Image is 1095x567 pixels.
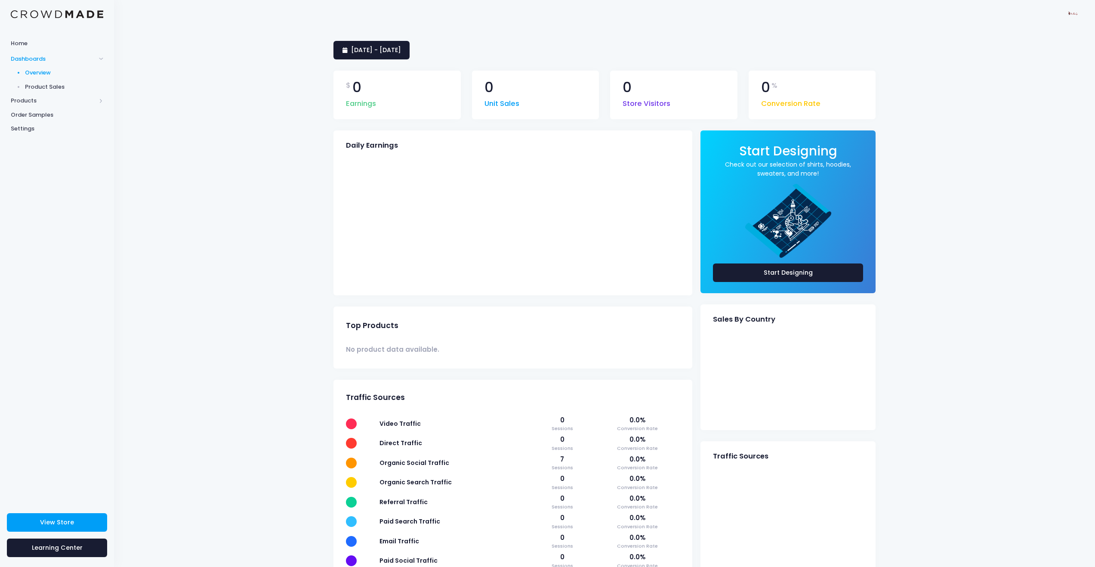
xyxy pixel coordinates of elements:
a: Learning Center [7,539,107,557]
span: Conversion Rate [595,484,679,491]
span: Learning Center [32,543,83,552]
span: 0.0% [595,455,679,464]
span: Conversion Rate [595,464,679,471]
span: Order Samples [11,111,103,119]
img: User [1065,6,1082,23]
span: Unit Sales [484,94,519,109]
a: View Store [7,513,107,532]
img: Logo [11,10,103,19]
span: 0 [537,552,587,562]
span: Home [11,39,103,48]
span: Traffic Sources [346,393,405,402]
span: Daily Earnings [346,141,398,150]
span: Conversion Rate [595,445,679,452]
a: Check out our selection of shirts, hoodies, sweaters, and more! [713,160,863,178]
span: Email Traffic [379,537,419,545]
span: Store Visitors [623,94,670,109]
span: Settings [11,124,103,133]
span: Products [11,96,96,105]
span: 0.0% [595,435,679,444]
span: 0.0% [595,415,679,425]
span: 0.0% [595,533,679,542]
span: 0.0% [595,494,679,503]
span: $ [346,81,351,91]
span: Top Products [346,321,398,330]
span: 7 [537,455,587,464]
span: Sessions [537,523,587,530]
span: 0 [761,81,770,95]
span: Start Designing [739,142,837,160]
span: Sessions [537,464,587,471]
span: Dashboards [11,55,96,63]
span: Direct Traffic [379,439,422,447]
span: 0.0% [595,552,679,562]
span: Sessions [537,445,587,452]
span: Sessions [537,542,587,550]
span: 0 [352,81,361,95]
span: Sessions [537,425,587,432]
span: View Store [40,518,74,527]
span: Sessions [537,484,587,491]
span: Referral Traffic [379,498,428,506]
a: [DATE] - [DATE] [333,41,410,59]
span: 0 [484,81,494,95]
a: Start Designing [713,263,863,282]
span: Conversion Rate [595,523,679,530]
span: 0 [537,415,587,425]
span: Sessions [537,503,587,511]
span: Organic Search Traffic [379,478,452,486]
span: Conversion Rate [595,503,679,511]
span: Conversion Rate [761,94,820,109]
span: 0 [537,435,587,444]
span: Paid Social Traffic [379,556,438,565]
span: Paid Search Traffic [379,517,440,526]
span: [DATE] - [DATE] [351,46,401,54]
span: 0 [537,494,587,503]
span: Sales By Country [713,315,775,324]
span: 0 [537,533,587,542]
span: No product data available. [346,345,439,354]
span: % [771,81,777,91]
span: Video Traffic [379,419,421,428]
a: Start Designing [739,149,837,158]
span: 0 [623,81,632,95]
span: Organic Social Traffic [379,459,449,467]
span: Overview [25,68,104,77]
span: Conversion Rate [595,542,679,550]
span: Traffic Sources [713,452,768,461]
span: 0 [537,474,587,483]
span: 0 [537,513,587,523]
span: 0.0% [595,513,679,523]
span: Conversion Rate [595,425,679,432]
span: 0.0% [595,474,679,483]
span: Product Sales [25,83,104,91]
span: Earnings [346,94,376,109]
